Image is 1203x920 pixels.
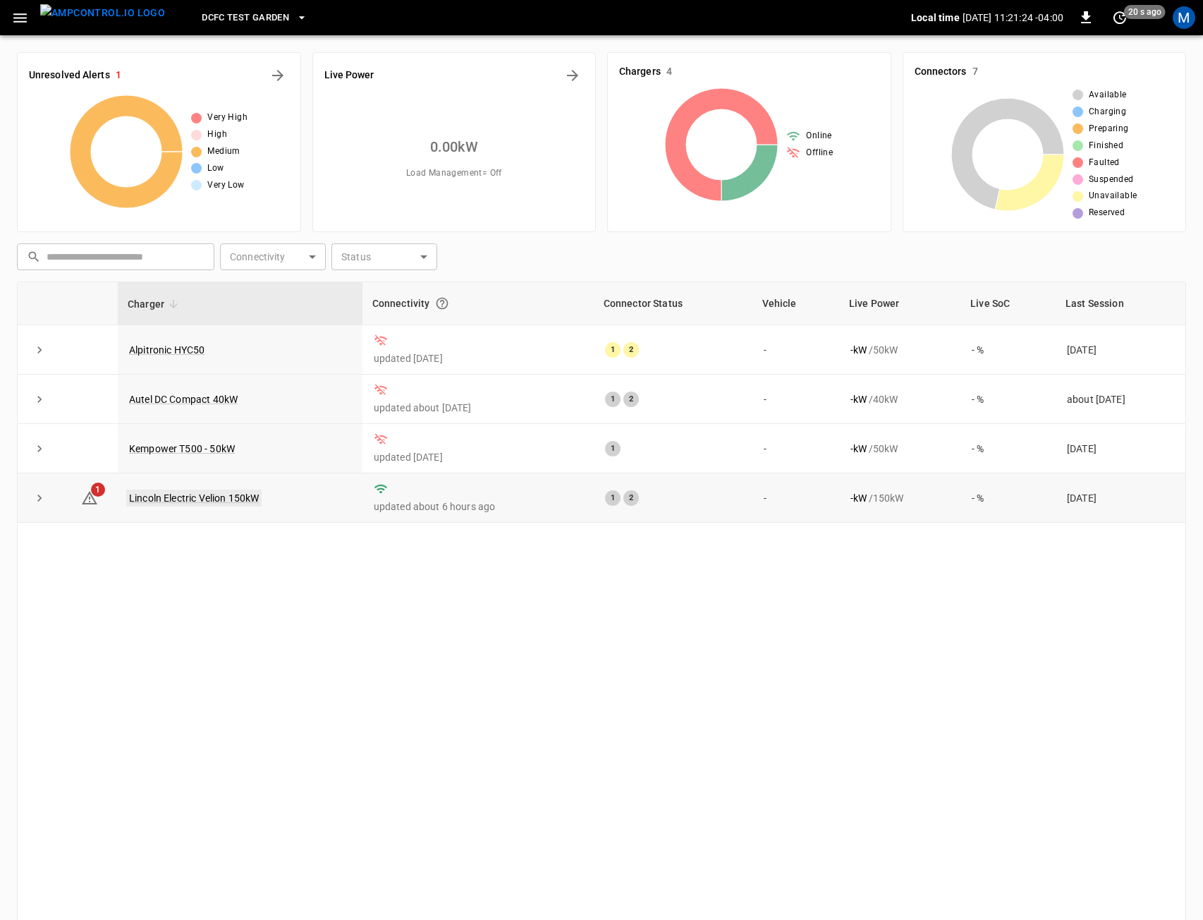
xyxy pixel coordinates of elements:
[850,392,949,406] div: / 40 kW
[372,291,584,316] div: Connectivity
[29,339,50,361] button: expand row
[960,375,1056,424] td: - %
[374,450,582,464] p: updated [DATE]
[1089,189,1137,203] span: Unavailable
[911,11,960,25] p: Local time
[1056,282,1185,325] th: Last Session
[374,351,582,365] p: updated [DATE]
[1056,325,1185,375] td: [DATE]
[960,282,1056,325] th: Live SoC
[196,4,313,32] button: DCFC Test Garden
[960,473,1056,523] td: - %
[207,145,240,159] span: Medium
[623,392,639,407] div: 2
[126,490,262,507] a: Lincoln Electric Velion 150kW
[1089,139,1123,153] span: Finished
[406,167,502,181] span: Load Management = Off
[1089,122,1129,136] span: Preparing
[91,483,105,497] span: 1
[623,490,639,506] div: 2
[752,282,839,325] th: Vehicle
[850,343,949,357] div: / 50 kW
[752,473,839,523] td: -
[207,128,227,142] span: High
[1089,88,1127,102] span: Available
[1089,156,1120,170] span: Faulted
[207,178,244,193] span: Very Low
[850,442,949,456] div: / 50 kW
[1089,173,1134,187] span: Suspended
[429,291,455,316] button: Connection between the charger and our software.
[806,129,831,143] span: Online
[129,344,204,356] a: Alpitronic HYC50
[850,392,867,406] p: - kW
[972,64,978,80] h6: 7
[605,441,621,456] div: 1
[40,4,165,22] img: ampcontrol.io logo
[850,491,949,505] div: / 150 kW
[1173,6,1195,29] div: profile-icon
[1056,375,1185,424] td: about [DATE]
[202,10,289,26] span: DCFC Test Garden
[561,64,584,87] button: Energy Overview
[324,68,374,83] h6: Live Power
[29,488,50,509] button: expand row
[29,438,50,459] button: expand row
[1109,6,1131,29] button: set refresh interval
[129,394,238,405] a: Autel DC Compact 40kW
[605,392,621,407] div: 1
[752,325,839,375] td: -
[267,64,289,87] button: All Alerts
[619,64,661,80] h6: Chargers
[29,389,50,410] button: expand row
[623,342,639,358] div: 2
[915,64,967,80] h6: Connectors
[752,375,839,424] td: -
[374,401,582,415] p: updated about [DATE]
[850,442,867,456] p: - kW
[960,424,1056,473] td: - %
[594,282,752,325] th: Connector Status
[960,325,1056,375] td: - %
[666,64,672,80] h6: 4
[29,68,110,83] h6: Unresolved Alerts
[839,282,960,325] th: Live Power
[1089,206,1125,220] span: Reserved
[752,424,839,473] td: -
[605,342,621,358] div: 1
[850,491,867,505] p: - kW
[605,490,621,506] div: 1
[128,296,183,313] span: Charger
[1056,473,1185,523] td: [DATE]
[374,500,582,514] p: updated about 6 hours ago
[207,111,248,125] span: Very High
[1089,105,1126,119] span: Charging
[963,11,1063,25] p: [DATE] 11:21:24 -04:00
[81,492,98,503] a: 1
[207,162,224,176] span: Low
[430,135,478,158] h6: 0.00 kW
[116,68,121,83] h6: 1
[129,443,235,454] a: Kempower T500 - 50kW
[1056,424,1185,473] td: [DATE]
[1124,5,1166,19] span: 20 s ago
[806,146,833,160] span: Offline
[850,343,867,357] p: - kW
